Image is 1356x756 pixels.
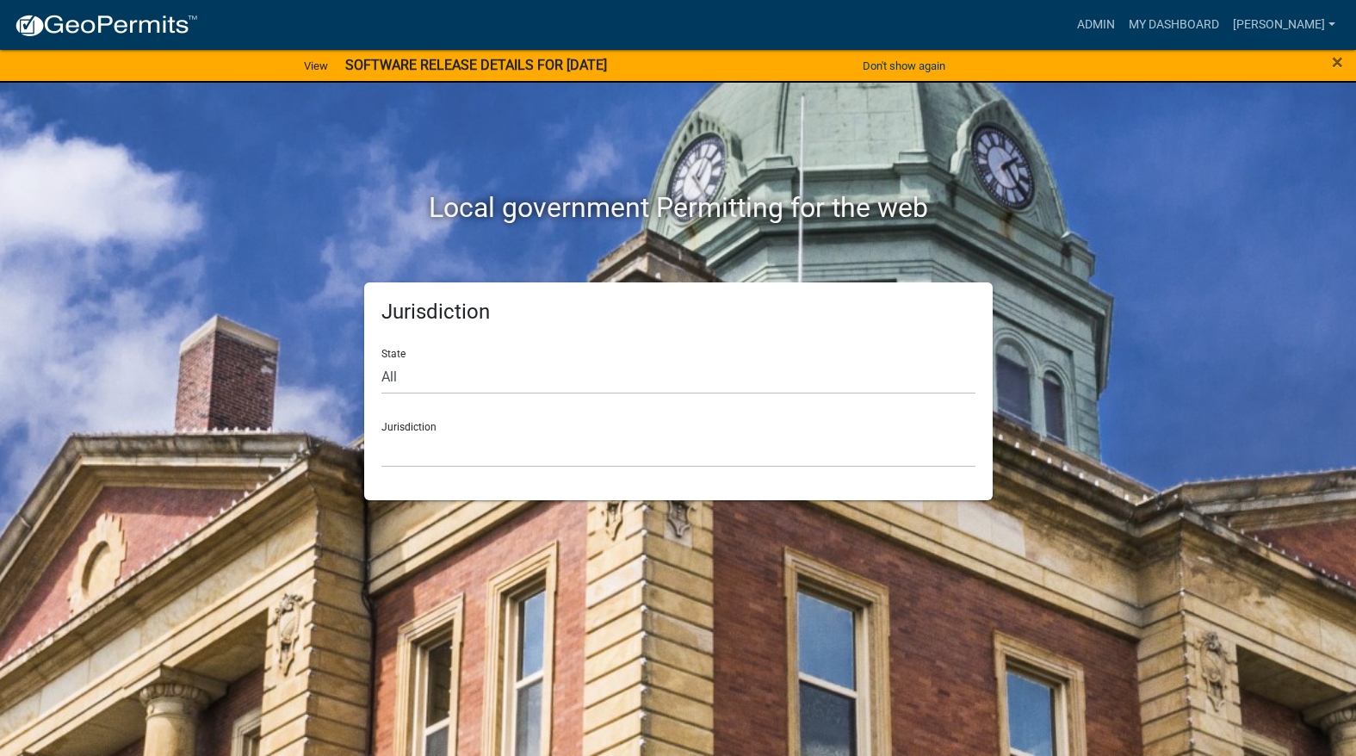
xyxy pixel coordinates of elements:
[856,52,952,80] button: Don't show again
[1332,50,1343,74] span: ×
[381,300,975,325] h5: Jurisdiction
[201,191,1156,224] h2: Local government Permitting for the web
[1070,9,1122,41] a: Admin
[345,57,607,73] strong: SOFTWARE RELEASE DETAILS FOR [DATE]
[1122,9,1226,41] a: My Dashboard
[297,52,335,80] a: View
[1332,52,1343,72] button: Close
[1226,9,1342,41] a: [PERSON_NAME]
